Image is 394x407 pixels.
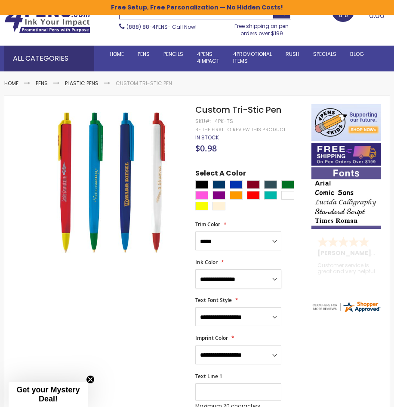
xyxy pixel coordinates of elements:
div: 4PK-TS [215,118,233,125]
span: - Call Now! [126,23,197,31]
span: Select A Color [195,169,246,180]
a: Plastic Pens [65,80,98,87]
div: Pink [195,191,208,200]
div: Forest Green [264,180,277,189]
a: Pens [36,80,48,87]
a: Pens [131,46,157,63]
span: Trim Color [195,221,220,228]
div: Cream [212,202,225,210]
a: (888) 88-4PENS [126,23,168,31]
span: Specials [313,50,336,58]
span: Imprint Color [195,334,228,342]
img: Free shipping on orders over $199 [311,143,381,166]
a: Pencils [157,46,190,63]
span: Get your Mystery Deal! [16,385,80,403]
a: Home [4,80,18,87]
div: Navy Blue [212,180,225,189]
img: 4Pens Custom Pens and Promotional Products [4,6,90,33]
div: Orange [230,191,243,200]
div: Red [247,191,260,200]
span: Text Font Style [195,296,232,304]
div: Customer service is great and very helpful [317,262,375,281]
img: Custom Tri-Stic Pen [22,103,187,268]
span: Pencils [163,50,183,58]
a: Blog [343,46,371,63]
span: Ink Color [195,259,218,266]
div: All Categories [4,46,94,71]
div: Black [195,180,208,189]
span: Text Line 1 [195,373,222,380]
img: 4pens.com widget logo [311,300,381,313]
li: Custom Tri-Stic Pen [116,80,172,87]
span: 0.00 [369,10,385,21]
div: Teal [264,191,277,200]
span: 4Pens 4impact [197,50,219,65]
div: Blue [230,180,243,189]
a: Rush [279,46,306,63]
div: Free shipping on pen orders over $199 [232,19,291,37]
span: Custom Tri-Stic Pen [195,104,281,116]
a: 4pens.com certificate URL [311,308,381,315]
img: font-personalization-examples [311,167,381,229]
a: Specials [306,46,343,63]
div: Availability [195,134,219,141]
div: Yellow [195,202,208,210]
img: 4pens 4 kids [311,104,381,141]
span: [PERSON_NAME] [317,249,374,257]
span: Pens [138,50,150,58]
div: White [281,191,294,200]
span: Home [110,50,124,58]
div: Burgundy [247,180,260,189]
a: Home [103,46,131,63]
a: 4PROMOTIONALITEMS [226,46,279,70]
span: $0.98 [195,142,217,154]
span: Rush [286,50,299,58]
strong: SKU [195,117,211,125]
span: In stock [195,134,219,141]
button: Close teaser [86,375,95,384]
a: Be the first to review this product [195,126,286,133]
div: Purple [212,191,225,200]
div: Get your Mystery Deal!Close teaser [9,382,88,407]
span: Blog [350,50,364,58]
a: 4Pens4impact [190,46,226,70]
span: 4PROMOTIONAL ITEMS [233,50,272,65]
div: Green [281,180,294,189]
